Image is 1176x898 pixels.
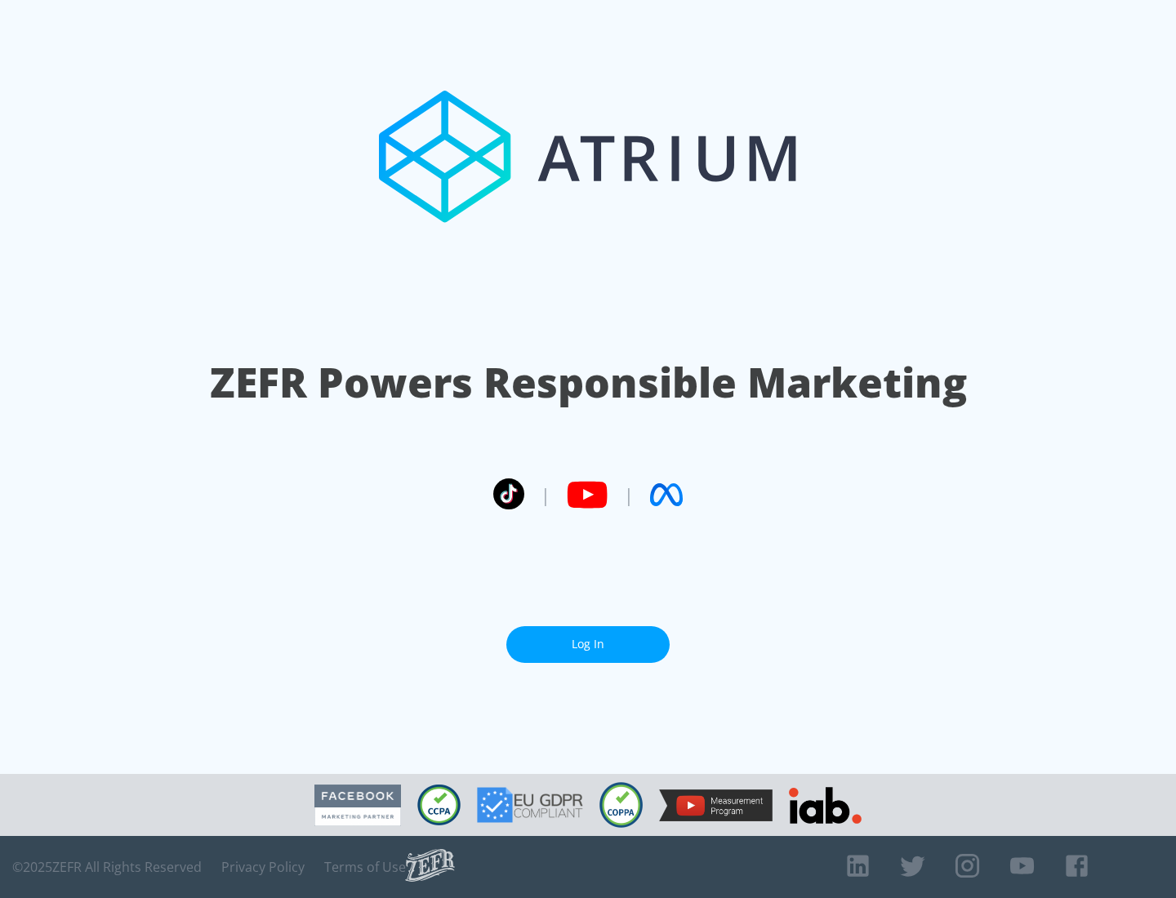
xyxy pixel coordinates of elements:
a: Log In [506,626,670,663]
span: © 2025 ZEFR All Rights Reserved [12,859,202,875]
a: Privacy Policy [221,859,305,875]
img: GDPR Compliant [477,787,583,823]
img: CCPA Compliant [417,785,461,825]
span: | [541,482,550,507]
img: Facebook Marketing Partner [314,785,401,826]
h1: ZEFR Powers Responsible Marketing [210,354,967,411]
img: COPPA Compliant [599,782,643,828]
img: IAB [789,787,862,824]
img: YouTube Measurement Program [659,789,773,821]
a: Terms of Use [324,859,406,875]
span: | [624,482,634,507]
